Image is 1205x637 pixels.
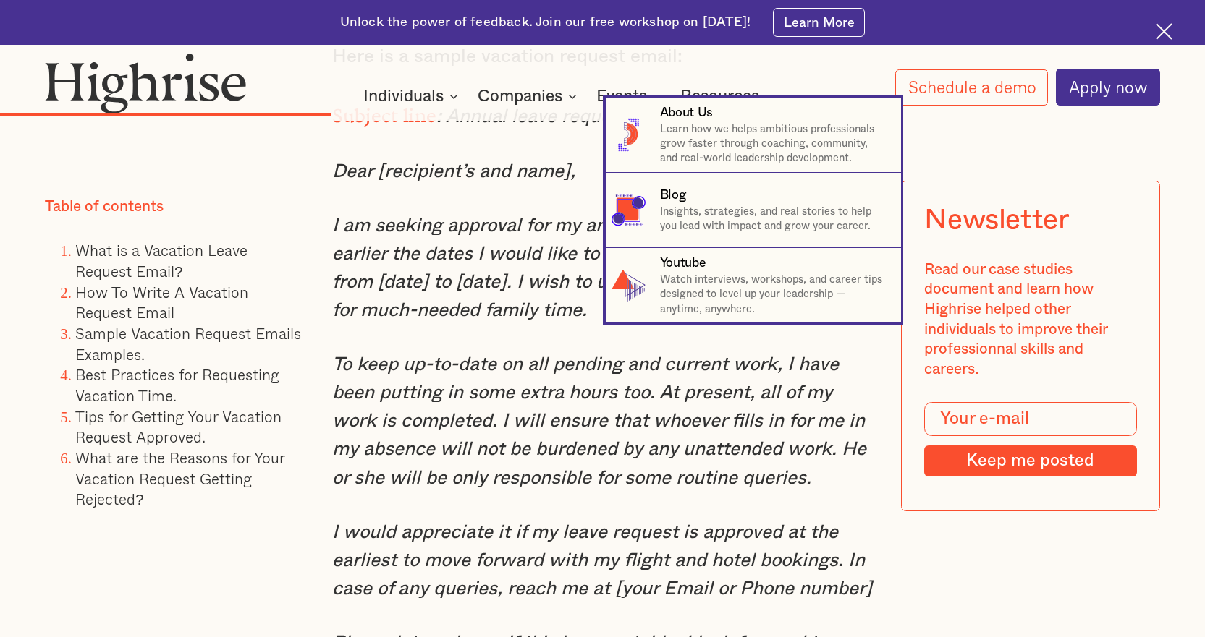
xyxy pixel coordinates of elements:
div: Blog [660,187,686,205]
a: Schedule a demo [895,69,1049,106]
a: Apply now [1056,69,1160,106]
div: Companies [478,87,581,105]
div: Resources [680,87,759,105]
a: YoutubeWatch interviews, workshops, and career tips designed to level up your leadership — anytim... [605,248,900,323]
img: Cross icon [1156,23,1172,40]
a: What are the Reasons for Your Vacation Request Getting Rejected? [75,446,284,510]
div: Companies [478,87,562,105]
div: Youtube [660,255,706,273]
a: About UsLearn how we helps ambitious professionals grow faster through coaching, community, and r... [605,98,900,173]
a: BlogInsights, strategies, and real stories to help you lead with impact and grow your career. [605,173,900,248]
p: Insights, strategies, and real stories to help you lead with impact and grow your career. [660,205,886,234]
div: Unlock the power of feedback. Join our free workshop on [DATE]! [340,14,751,32]
form: Modal Form [924,402,1136,477]
div: Resources [680,87,778,105]
div: About Us [660,104,713,122]
a: Best Practices for Requesting Vacation Time. [75,363,279,407]
div: Individuals [363,87,462,105]
div: Individuals [363,87,444,105]
a: Sample Vacation Request Emails Examples. [75,322,301,366]
a: Tips for Getting Your Vacation Request Approved. [75,404,282,448]
a: Learn More [773,8,865,37]
img: Highrise logo [45,53,246,114]
input: Your e-mail [924,402,1136,436]
div: Events [596,87,647,105]
p: Learn how we helps ambitious professionals grow faster through coaching, community, and real-worl... [660,122,886,166]
em: I would appreciate it if my leave request is approved at the earliest to move forward with my fli... [332,523,872,598]
p: Watch interviews, workshops, and career tips designed to level up your leadership — anytime, anyw... [660,273,886,317]
em: To keep up-to-date on all pending and current work, I have been putting in some extra hours too. ... [332,355,866,487]
input: Keep me posted [924,445,1136,477]
div: Events [596,87,666,105]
